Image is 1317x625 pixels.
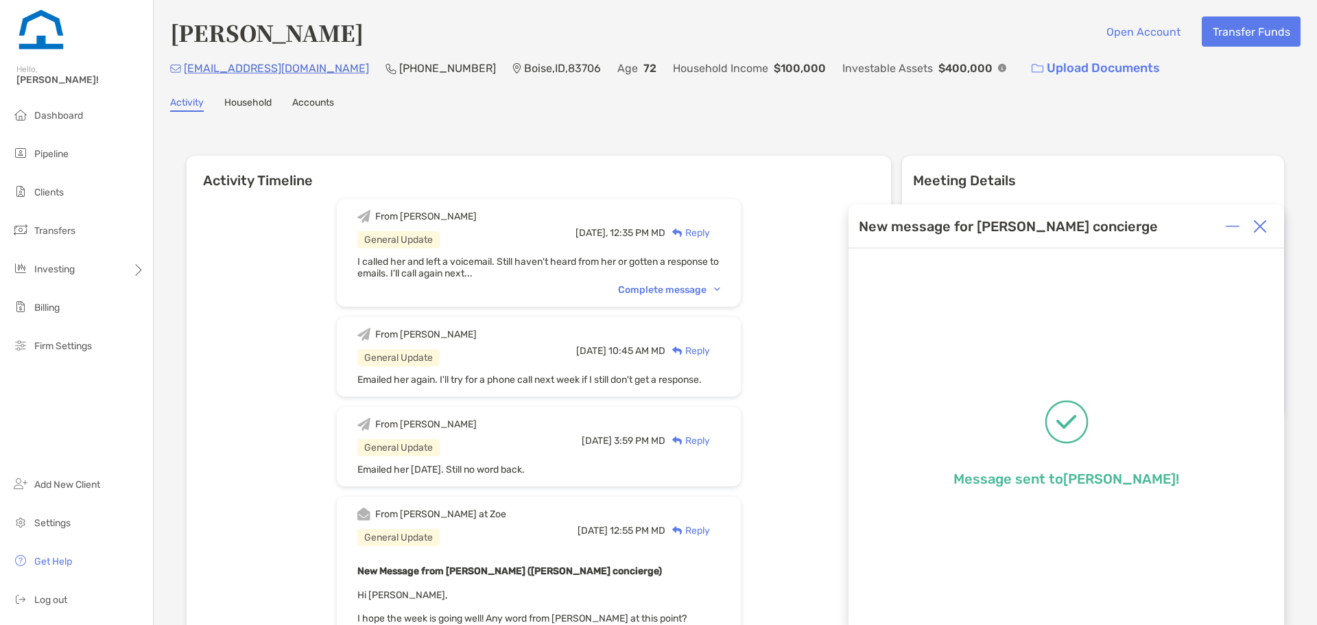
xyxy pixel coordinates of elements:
[608,345,665,357] span: 10:45 AM MD
[357,256,719,279] span: I called her and left a voicemail. Still haven't heard from her or gotten a response to emails. I...
[34,479,100,491] span: Add New Client
[12,222,29,238] img: transfers icon
[357,374,702,386] span: Emailed her again. I'll try for a phone call next week if I still don't get a response.
[512,63,521,74] img: Location Icon
[34,302,60,314] span: Billing
[16,5,66,55] img: Zoe Logo
[12,337,29,353] img: firm-settings icon
[12,106,29,123] img: dashboard icon
[672,526,683,535] img: Reply icon
[184,60,369,77] p: [EMAIL_ADDRESS][DOMAIN_NAME]
[385,63,396,74] img: Phone Icon
[953,471,1179,487] p: Message sent to [PERSON_NAME] !
[938,60,993,77] p: $400,000
[16,74,145,86] span: [PERSON_NAME]!
[34,517,71,529] span: Settings
[34,340,92,352] span: Firm Settings
[576,227,608,239] span: [DATE],
[357,529,440,546] div: General Update
[610,525,665,536] span: 12:55 PM MD
[617,60,638,77] p: Age
[12,183,29,200] img: clients icon
[1023,54,1169,83] a: Upload Documents
[34,263,75,275] span: Investing
[357,210,370,223] img: Event icon
[610,227,665,239] span: 12:35 PM MD
[170,16,364,48] h4: [PERSON_NAME]
[34,556,72,567] span: Get Help
[842,60,933,77] p: Investable Assets
[187,156,891,189] h6: Activity Timeline
[672,436,683,445] img: Reply icon
[618,284,720,296] div: Complete message
[12,514,29,530] img: settings icon
[665,344,710,358] div: Reply
[34,110,83,121] span: Dashboard
[375,508,506,520] div: From [PERSON_NAME] at Zoe
[578,525,608,536] span: [DATE]
[913,172,1273,189] p: Meeting Details
[357,565,662,577] b: New Message from [PERSON_NAME] ([PERSON_NAME] concierge)
[1032,64,1043,73] img: button icon
[665,523,710,538] div: Reply
[12,298,29,315] img: billing icon
[673,60,768,77] p: Household Income
[12,591,29,607] img: logout icon
[859,218,1158,235] div: New message for [PERSON_NAME] concierge
[357,349,440,366] div: General Update
[582,435,612,447] span: [DATE]
[170,97,204,112] a: Activity
[1226,220,1239,233] img: Expand or collapse
[357,328,370,341] img: Event icon
[34,148,69,160] span: Pipeline
[665,434,710,448] div: Reply
[34,187,64,198] span: Clients
[34,225,75,237] span: Transfers
[12,552,29,569] img: get-help icon
[1045,400,1089,444] img: Message successfully sent
[998,64,1006,72] img: Info Icon
[524,60,601,77] p: Boise , ID , 83706
[357,439,440,456] div: General Update
[292,97,334,112] a: Accounts
[774,60,826,77] p: $100,000
[357,418,370,431] img: Event icon
[1253,220,1267,233] img: Close
[714,287,720,292] img: Chevron icon
[34,594,67,606] span: Log out
[614,435,665,447] span: 3:59 PM MD
[224,97,272,112] a: Household
[1202,16,1301,47] button: Transfer Funds
[375,329,477,340] div: From [PERSON_NAME]
[12,475,29,492] img: add_new_client icon
[672,346,683,355] img: Reply icon
[643,60,656,77] p: 72
[12,145,29,161] img: pipeline icon
[170,64,181,73] img: Email Icon
[672,228,683,237] img: Reply icon
[12,260,29,276] img: investing icon
[665,226,710,240] div: Reply
[1095,16,1191,47] button: Open Account
[399,60,496,77] p: [PHONE_NUMBER]
[357,464,525,475] span: Emailed her [DATE]. Still no word back.
[357,508,370,521] img: Event icon
[357,231,440,248] div: General Update
[375,418,477,430] div: From [PERSON_NAME]
[375,211,477,222] div: From [PERSON_NAME]
[576,345,606,357] span: [DATE]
